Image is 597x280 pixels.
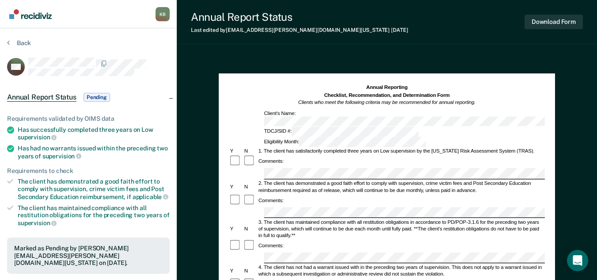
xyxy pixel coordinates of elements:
div: TDCJ/SID #: [263,127,420,137]
div: Has had no warrants issued within the preceding two years of [18,145,170,160]
strong: Annual Reporting [366,84,407,90]
span: Pending [84,93,110,102]
div: Annual Report Status [191,11,408,23]
div: Y [229,268,243,274]
strong: Checklist, Recommendation, and Determination Form [324,92,450,98]
div: Y [229,148,243,154]
div: 1. The client has satisfactorily completed three years on Low supervision by the [US_STATE] Risk ... [257,148,545,154]
div: 2. The client has demonstrated a good faith effort to comply with supervision, crime victim fees ... [257,180,545,193]
div: Y [229,225,243,232]
div: The client has maintained compliance with all restitution obligations for the preceding two years of [18,204,170,227]
div: Comments: [257,158,285,165]
div: Comments: [257,242,285,249]
div: Last edited by [EMAIL_ADDRESS][PERSON_NAME][DOMAIN_NAME][US_STATE] [191,27,408,33]
button: Back [7,39,31,47]
div: Y [229,183,243,190]
img: Recidiviz [9,9,52,19]
em: Clients who meet the following criteria may be recommended for annual reporting. [298,100,475,105]
div: 4. The client has not had a warrant issued with in the preceding two years of supervision. This d... [257,264,545,278]
div: 3. The client has maintained compliance with all restitution obligations in accordance to PD/POP-... [257,219,545,239]
div: K B [156,7,170,21]
div: Requirements to check [7,167,170,175]
span: supervision [42,153,81,160]
div: Comments: [257,197,285,203]
div: N [243,148,257,154]
div: Client's Name: [263,110,564,127]
div: N [243,268,257,274]
span: Annual Report Status [7,93,76,102]
div: Eligibility Month: [263,137,427,147]
span: supervision [18,134,57,141]
div: Has successfully completed three years on Low [18,126,170,141]
span: applicable [133,193,168,200]
div: Open Intercom Messenger [567,250,588,271]
button: Download Form [525,15,583,29]
button: Profile dropdown button [156,7,170,21]
div: Marked as Pending by [PERSON_NAME][EMAIL_ADDRESS][PERSON_NAME][DOMAIN_NAME][US_STATE] on [DATE]. [14,245,163,267]
span: supervision [18,219,57,226]
span: [DATE] [391,27,408,33]
div: The client has demonstrated a good faith effort to comply with supervision, crime victim fees and... [18,178,170,200]
div: Requirements validated by OIMS data [7,115,170,123]
div: N [243,225,257,232]
div: N [243,183,257,190]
